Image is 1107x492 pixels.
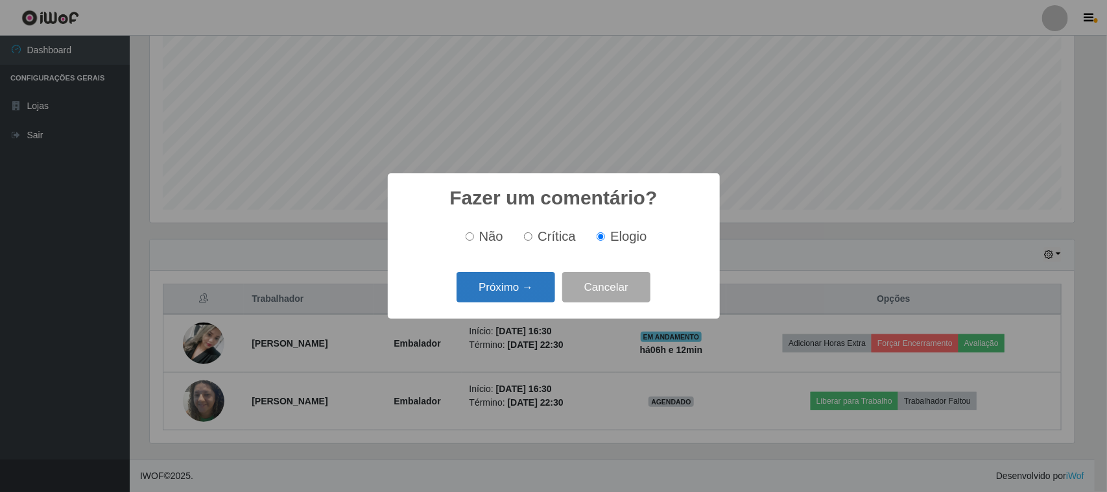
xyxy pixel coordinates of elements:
[562,272,650,302] button: Cancelar
[479,229,503,243] span: Não
[597,232,605,241] input: Elogio
[538,229,576,243] span: Crítica
[457,272,555,302] button: Próximo →
[466,232,474,241] input: Não
[449,186,657,210] h2: Fazer um comentário?
[524,232,532,241] input: Crítica
[610,229,647,243] span: Elogio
